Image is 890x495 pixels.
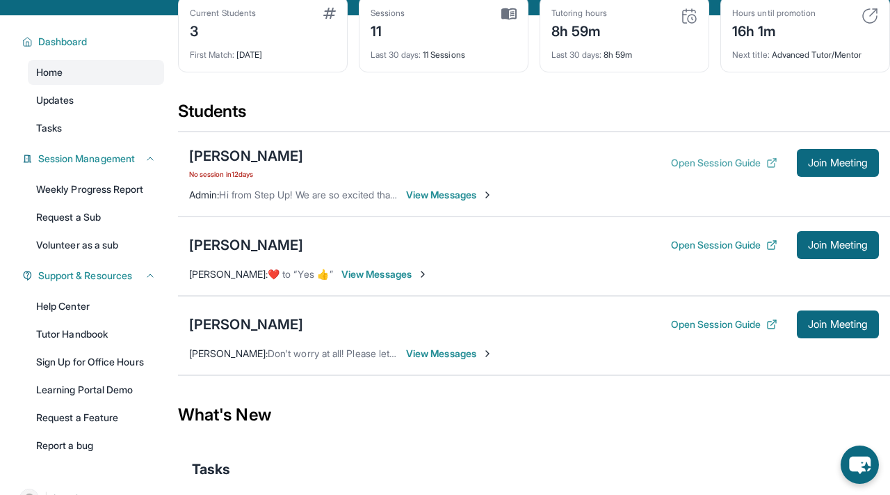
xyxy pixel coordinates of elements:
[671,238,777,252] button: Open Session Guide
[33,35,156,49] button: Dashboard
[38,152,135,166] span: Session Management
[808,320,868,329] span: Join Meeting
[551,8,607,19] div: Tutoring hours
[38,35,88,49] span: Dashboard
[190,41,336,61] div: [DATE]
[36,65,63,79] span: Home
[33,152,156,166] button: Session Management
[482,348,493,359] img: Chevron-Right
[28,405,164,430] a: Request a Feature
[189,235,303,255] div: [PERSON_NAME]
[33,269,156,283] button: Support & Resources
[671,317,777,331] button: Open Session Guide
[732,8,816,19] div: Hours until promotion
[551,49,601,60] span: Last 30 days :
[501,8,517,20] img: card
[732,49,770,60] span: Next title :
[189,315,303,334] div: [PERSON_NAME]
[178,100,890,131] div: Students
[671,156,777,170] button: Open Session Guide
[681,8,697,24] img: card
[797,149,879,177] button: Join Meeting
[268,347,793,359] span: Don't worry at all! Please let me know if you need to adjust anything with session timing or have...
[808,159,868,167] span: Join Meeting
[732,41,878,61] div: Advanced Tutor/Mentor
[808,241,868,249] span: Join Meeting
[190,8,256,19] div: Current Students
[341,267,428,281] span: View Messages
[189,168,303,180] span: No session in 12 days
[28,205,164,230] a: Request a Sub
[28,177,164,202] a: Weekly Progress Report
[38,269,132,283] span: Support & Resources
[189,268,268,280] span: [PERSON_NAME] :
[797,231,879,259] button: Join Meeting
[732,19,816,41] div: 16h 1m
[406,347,493,361] span: View Messages
[190,49,234,60] span: First Match :
[36,121,62,135] span: Tasks
[482,189,493,201] img: Chevron-Right
[268,268,333,280] span: ​❤️​ to “ Yes 👍 ”
[841,446,879,484] button: chat-button
[190,19,256,41] div: 3
[417,269,428,280] img: Chevron-Right
[36,93,74,107] span: Updates
[371,19,405,41] div: 11
[28,60,164,85] a: Home
[189,189,219,201] span: Admin :
[797,311,879,338] button: Join Meeting
[189,347,268,359] span: [PERSON_NAME] :
[406,188,493,202] span: View Messages
[371,49,421,60] span: Last 30 days :
[178,384,890,446] div: What's New
[371,8,405,19] div: Sessions
[28,377,164,402] a: Learning Portal Demo
[28,433,164,458] a: Report a bug
[192,459,230,479] span: Tasks
[28,88,164,113] a: Updates
[189,146,303,166] div: [PERSON_NAME]
[861,8,878,24] img: card
[28,233,164,258] a: Volunteer as a sub
[551,19,607,41] div: 8h 59m
[28,116,164,141] a: Tasks
[371,41,517,61] div: 11 Sessions
[28,294,164,319] a: Help Center
[323,8,336,19] img: card
[28,322,164,347] a: Tutor Handbook
[551,41,697,61] div: 8h 59m
[28,349,164,375] a: Sign Up for Office Hours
